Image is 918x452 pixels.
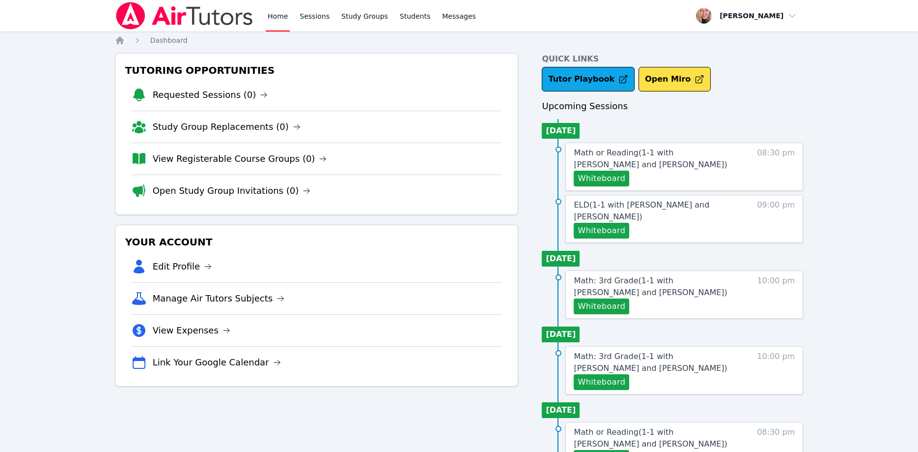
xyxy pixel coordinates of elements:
[153,120,301,134] a: Study Group Replacements (0)
[123,61,510,79] h3: Tutoring Opportunities
[574,299,629,314] button: Whiteboard
[574,351,739,374] a: Math: 3rd Grade(1-1 with [PERSON_NAME] and [PERSON_NAME])
[153,88,268,102] a: Requested Sessions (0)
[574,148,727,169] span: Math or Reading ( 1-1 with [PERSON_NAME] and [PERSON_NAME] )
[542,327,580,342] li: [DATE]
[542,67,635,91] a: Tutor Playbook
[442,11,476,21] span: Messages
[574,426,739,450] a: Math or Reading(1-1 with [PERSON_NAME] and [PERSON_NAME])
[153,152,327,166] a: View Registerable Course Groups (0)
[757,147,795,186] span: 08:30 pm
[757,199,795,239] span: 09:00 pm
[639,67,711,91] button: Open Miro
[153,184,311,198] a: Open Study Group Invitations (0)
[115,2,254,30] img: Air Tutors
[757,275,795,314] span: 10:00 pm
[153,260,212,273] a: Edit Profile
[574,276,727,297] span: Math: 3rd Grade ( 1-1 with [PERSON_NAME] and [PERSON_NAME] )
[542,53,803,65] h4: Quick Links
[153,356,281,369] a: Link Your Google Calendar
[153,292,285,305] a: Manage Air Tutors Subjects
[542,99,803,113] h3: Upcoming Sessions
[115,35,804,45] nav: Breadcrumb
[574,200,709,221] span: ELD ( 1-1 with [PERSON_NAME] and [PERSON_NAME] )
[757,351,795,390] span: 10:00 pm
[150,36,188,44] span: Dashboard
[574,374,629,390] button: Whiteboard
[123,233,510,251] h3: Your Account
[574,427,727,449] span: Math or Reading ( 1-1 with [PERSON_NAME] and [PERSON_NAME] )
[574,275,739,299] a: Math: 3rd Grade(1-1 with [PERSON_NAME] and [PERSON_NAME])
[153,324,230,337] a: View Expenses
[574,147,739,171] a: Math or Reading(1-1 with [PERSON_NAME] and [PERSON_NAME])
[574,171,629,186] button: Whiteboard
[574,352,727,373] span: Math: 3rd Grade ( 1-1 with [PERSON_NAME] and [PERSON_NAME] )
[542,402,580,418] li: [DATE]
[542,123,580,139] li: [DATE]
[542,251,580,267] li: [DATE]
[150,35,188,45] a: Dashboard
[574,223,629,239] button: Whiteboard
[574,199,739,223] a: ELD(1-1 with [PERSON_NAME] and [PERSON_NAME])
